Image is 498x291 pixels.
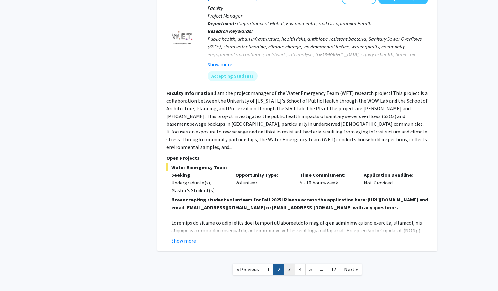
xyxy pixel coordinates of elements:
b: Departments: [208,20,238,27]
strong: Now accepting student volunteers for Fall 2025! Please access the application here: [URL][DOMAIN_... [171,196,428,210]
span: Water Emergency Team [166,163,428,171]
mat-chip: Accepting Students [208,71,258,81]
div: 5 - 10 hours/week [295,171,359,194]
p: Opportunity Type: [236,171,290,179]
div: Not Provided [359,171,423,194]
button: Show more [171,237,196,244]
nav: Page navigation [157,257,437,283]
a: 4 [295,264,306,275]
a: Previous [233,264,263,275]
a: 5 [305,264,316,275]
a: 2 [273,264,284,275]
p: Open Projects [166,154,428,162]
iframe: Chat [5,262,27,286]
a: 3 [284,264,295,275]
b: Faculty Information: [166,90,215,96]
div: Undergraduate(s), Master's Student(s) [171,179,226,194]
p: Time Commitment: [300,171,354,179]
span: Next » [344,266,358,272]
fg-read-more: I am the project manager of the Water Emergency Team (WET) research project! This project is a co... [166,90,428,150]
button: Show more [208,61,232,68]
p: Faculty [208,4,428,12]
span: Department of Global, Environmental, and Occupational Health [238,20,371,27]
p: Seeking: [171,171,226,179]
p: Application Deadline: [364,171,418,179]
div: Public health, urban infrastructure, health risks, antibiotic-resistant bacteria, Sanitary Sewer ... [208,35,428,66]
a: 1 [263,264,274,275]
a: 12 [327,264,340,275]
p: Project Manager [208,12,428,20]
a: Next [340,264,362,275]
span: ... [320,266,323,272]
div: Volunteer [231,171,295,194]
b: Research Keywords: [208,28,253,34]
span: « Previous [237,266,259,272]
